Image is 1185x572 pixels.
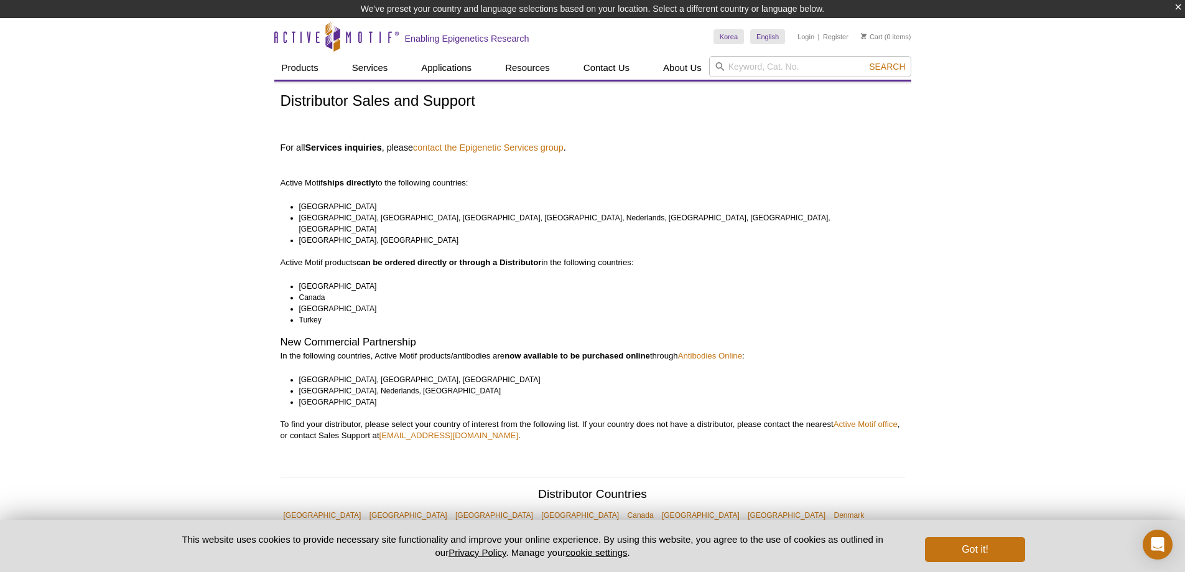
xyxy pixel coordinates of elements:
[865,61,909,72] button: Search
[797,32,814,41] a: Login
[830,507,867,524] a: Denmark
[299,303,894,314] li: [GEOGRAPHIC_DATA]
[713,29,744,44] a: Korea
[625,507,657,524] a: Canada
[861,32,883,41] a: Cart
[356,258,542,267] strong: can be ordered directly or through a Distributor
[709,56,911,77] input: Keyword, Cat. No.
[498,56,557,80] a: Resources
[281,155,905,189] p: Active Motif to the following countries:
[323,178,376,187] strong: ships directly
[750,29,785,44] a: English
[504,351,650,360] strong: now available to be purchased online
[281,489,905,504] h2: Distributor Countries
[281,93,905,111] h1: Distributor Sales and Support
[452,507,536,524] a: [GEOGRAPHIC_DATA]
[281,257,905,268] p: Active Motif products in the following countries:
[305,143,381,152] strong: Services inquiries
[656,56,709,80] a: About Us
[299,281,894,292] li: [GEOGRAPHIC_DATA]
[366,507,450,524] a: [GEOGRAPHIC_DATA]
[745,507,829,524] a: [GEOGRAPHIC_DATA]
[299,235,894,246] li: [GEOGRAPHIC_DATA], [GEOGRAPHIC_DATA]
[869,62,905,72] span: Search
[659,507,743,524] a: [GEOGRAPHIC_DATA]
[565,547,627,558] button: cookie settings
[818,29,820,44] li: |
[823,32,848,41] a: Register
[299,201,894,212] li: [GEOGRAPHIC_DATA]
[678,351,742,360] a: Antibodies Online
[281,419,905,441] p: To find your distributor, please select your country of interest from the following list. If your...
[576,56,637,80] a: Contact Us
[925,537,1025,562] button: Got it!
[861,33,867,39] img: Your Cart
[281,507,365,524] a: [GEOGRAPHIC_DATA]
[299,374,894,385] li: [GEOGRAPHIC_DATA], [GEOGRAPHIC_DATA], [GEOGRAPHIC_DATA]
[405,33,529,44] h2: Enabling Epigenetics Research
[299,292,894,303] li: Canada
[299,396,894,408] li: [GEOGRAPHIC_DATA]
[281,350,905,362] p: In the following countries, Active Motif products/antibodies are through :
[379,431,519,440] a: [EMAIL_ADDRESS][DOMAIN_NAME]
[299,385,894,396] li: [GEOGRAPHIC_DATA], Nederlands, [GEOGRAPHIC_DATA]
[160,533,905,559] p: This website uses cookies to provide necessary site functionality and improve your online experie...
[281,142,905,153] h4: For all , please .
[299,314,894,326] li: Turkey
[1143,530,1173,560] div: Open Intercom Messenger
[413,142,564,153] a: contact the Epigenetic Services group
[299,212,894,235] li: [GEOGRAPHIC_DATA], [GEOGRAPHIC_DATA], [GEOGRAPHIC_DATA], [GEOGRAPHIC_DATA], Nederlands, [GEOGRAPH...
[274,56,326,80] a: Products
[861,29,911,44] li: (0 items)
[345,56,396,80] a: Services
[834,420,898,429] a: Active Motif office
[448,547,506,558] a: Privacy Policy
[414,56,479,80] a: Applications
[538,507,622,524] a: [GEOGRAPHIC_DATA]
[281,337,905,348] h2: New Commercial Partnership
